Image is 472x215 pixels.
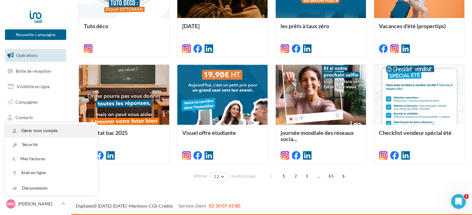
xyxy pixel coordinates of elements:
span: 02 30 07 43 80 [209,203,240,209]
span: 1 [464,194,469,199]
a: Contacts [4,111,67,124]
button: 12 [211,172,227,181]
span: Checklist vendeur spécial été [379,129,452,136]
span: Afficher [194,173,208,179]
a: Médiathèque [4,126,67,139]
span: © [DATE]-[DATE] - - - [76,203,240,209]
span: Résultat bac 2025 [84,129,128,136]
span: Boîte de réception [16,68,51,73]
span: Opérations [16,53,38,58]
p: [PERSON_NAME] [18,201,59,207]
span: 3 [302,171,312,181]
a: Visibilité en ligne [4,80,67,93]
span: [DATE] [182,23,200,29]
a: CGS [149,203,157,209]
a: Campagnes [4,96,67,109]
button: Nouvelle campagne [5,29,66,40]
a: Mentions [129,203,147,209]
span: Tuto déco [84,23,108,29]
a: Sécurité [5,138,97,152]
span: Service client [178,203,206,209]
span: Contacts [15,114,33,120]
span: Visibilité en ligne [17,84,50,89]
span: MH [7,201,15,207]
a: Opérations [4,49,67,62]
a: Mes factures [5,152,97,166]
span: Visuel offre étudiante [182,129,236,136]
span: 12 [214,174,219,179]
a: Digitaleo [76,203,93,209]
span: résultats/page [230,173,256,179]
a: Boîte de réception [4,64,67,78]
a: Calendrier [4,142,67,155]
span: ... [314,171,324,181]
iframe: Intercom live chat [451,194,466,209]
div: Déconnexion [5,181,97,195]
span: 65 [326,171,336,181]
span: 2 [291,171,301,181]
span: Campagnes [15,99,38,105]
a: Aide en ligne [5,166,97,180]
span: journée mondiale des réseaux socia... [281,129,354,142]
span: 1 [279,171,289,181]
a: MH [PERSON_NAME] [5,198,66,210]
span: Vacances d'été (propertips) [379,23,446,29]
a: Crédits [159,203,173,209]
a: Gérer mon compte [5,124,97,138]
span: les prêts à taux zéro [281,23,329,29]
